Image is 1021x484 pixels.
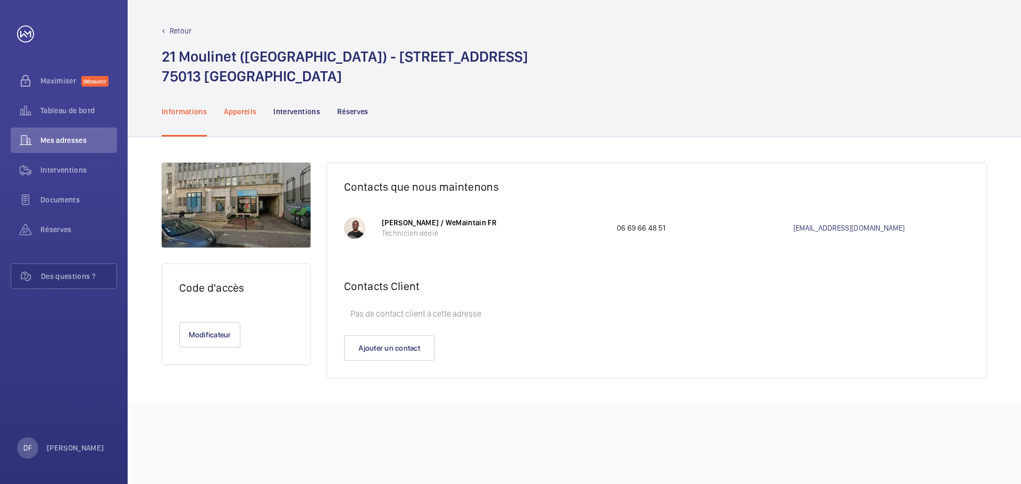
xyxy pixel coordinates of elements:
[162,47,528,65] font: 21 Moulinet ([GEOGRAPHIC_DATA]) - [STREET_ADDRESS]
[40,225,72,234] font: Réserves
[23,444,32,452] font: DF
[344,335,434,361] button: Ajouter un contact
[40,136,87,145] font: Mes adresses
[179,281,245,294] font: Code d'accès
[189,330,231,339] font: Modificateur
[40,106,95,115] font: Tableau de bord
[350,309,481,319] font: Pas de contact client à cette adresse
[382,229,438,237] font: Technicien dédié
[382,218,497,227] font: [PERSON_NAME] / WeMaintain FR
[162,107,207,116] font: Informations
[793,224,905,232] font: [EMAIL_ADDRESS][DOMAIN_NAME]
[337,107,369,116] font: Réserves
[40,196,80,204] font: Documents
[41,272,96,281] font: Des questions ?
[358,344,420,352] font: Ajouter un contact
[40,166,87,174] font: Interventions
[344,279,420,293] font: Contacts Client
[793,223,970,233] a: [EMAIL_ADDRESS][DOMAIN_NAME]
[273,107,320,116] font: Interventions
[83,78,106,84] font: Découvrir
[162,67,342,85] font: 75013 [GEOGRAPHIC_DATA]
[224,107,256,116] font: Appareils
[179,322,240,347] button: Modificateur
[617,224,666,232] font: 06 69 66 48 51
[344,180,499,193] font: Contacts que nous maintenons
[40,77,76,85] font: Maximiser
[47,444,104,452] font: [PERSON_NAME]
[170,27,191,35] font: Retour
